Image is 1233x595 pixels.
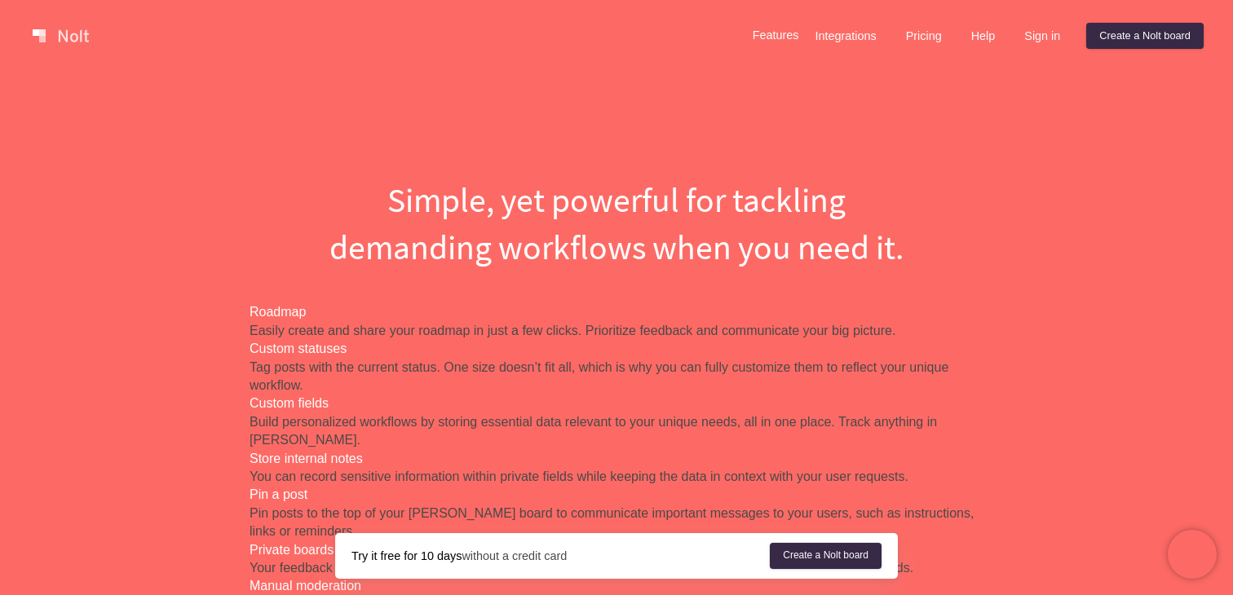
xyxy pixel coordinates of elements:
a: Pricing [893,23,955,49]
iframe: Chatra live chat [1168,530,1217,579]
p: Build personalized workflows by storing essential data relevant to your unique needs, all in one ... [250,413,983,450]
p: Easily create and share your roadmap in just a few clicks. Prioritize feedback and communicate yo... [250,322,983,340]
a: Features [753,29,799,42]
h4: Custom fields [250,394,983,412]
a: Sign in [1011,23,1073,49]
strong: Try it free for 10 days [351,549,462,562]
a: Create a Nolt board [1086,23,1204,49]
h4: Roadmap [250,303,983,321]
div: without a credit card [351,548,770,564]
a: Help [958,23,1009,49]
a: Create a Nolt board [770,543,882,569]
h1: Simple, yet powerful for tackling demanding workflows when you need it. [250,176,983,271]
p: Pin posts to the top of your [PERSON_NAME] board to communicate important messages to your users,... [250,505,983,541]
p: Tag posts with the current status. One size doesn’t fit all, which is why you can fully customize... [250,359,983,395]
h4: Pin a post [250,486,983,504]
p: You can record sensitive information within private fields while keeping the data in context with... [250,468,983,486]
h4: Manual moderation [250,577,983,595]
h4: Custom statuses [250,340,983,358]
a: Integrations [802,23,889,49]
h4: Store internal notes [250,450,983,468]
